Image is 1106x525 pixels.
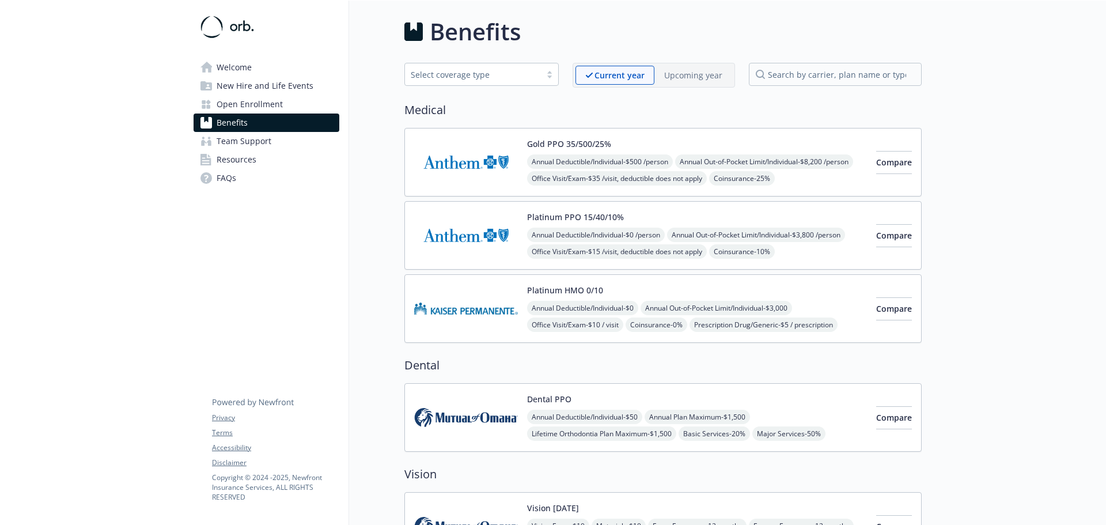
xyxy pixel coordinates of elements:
p: Copyright © 2024 - 2025 , Newfront Insurance Services, ALL RIGHTS RESERVED [212,473,339,502]
span: Compare [876,412,912,423]
button: Compare [876,297,912,320]
img: Mutual of Omaha Insurance Company carrier logo [414,393,518,442]
p: Upcoming year [664,69,722,81]
span: Annual Deductible/Individual - $500 /person [527,154,673,169]
a: Welcome [194,58,339,77]
a: New Hire and Life Events [194,77,339,95]
span: Prescription Drug/Generic - $5 / prescription [690,318,838,332]
span: Basic Services - 20% [679,426,750,441]
span: Annual Deductible/Individual - $0 [527,301,638,315]
span: Office Visit/Exam - $15 /visit, deductible does not apply [527,244,707,259]
span: Annual Out-of-Pocket Limit/Individual - $3,000 [641,301,792,315]
span: New Hire and Life Events [217,77,313,95]
img: Kaiser Permanente Insurance Company carrier logo [414,284,518,333]
span: Compare [876,230,912,241]
span: Lifetime Orthodontia Plan Maximum - $1,500 [527,426,676,441]
button: Vision [DATE] [527,502,579,514]
img: Anthem Blue Cross carrier logo [414,138,518,187]
button: Gold PPO 35/500/25% [527,138,611,150]
a: Terms [212,428,339,438]
span: Coinsurance - 25% [709,171,775,186]
a: Resources [194,150,339,169]
span: Annual Deductible/Individual - $0 /person [527,228,665,242]
a: Benefits [194,114,339,132]
span: Coinsurance - 10% [709,244,775,259]
input: search by carrier, plan name or type [749,63,922,86]
h2: Dental [404,357,922,374]
button: Compare [876,406,912,429]
div: Select coverage type [411,69,535,81]
span: Compare [876,303,912,314]
span: Welcome [217,58,252,77]
span: Office Visit/Exam - $10 / visit [527,318,623,332]
p: Current year [594,69,645,81]
span: Major Services - 50% [752,426,825,441]
button: Compare [876,151,912,174]
a: Accessibility [212,443,339,453]
a: FAQs [194,169,339,187]
button: Platinum PPO 15/40/10% [527,211,624,223]
a: Privacy [212,413,339,423]
button: Dental PPO [527,393,571,405]
span: Benefits [217,114,248,132]
h1: Benefits [430,14,521,49]
span: Resources [217,150,256,169]
img: Anthem Blue Cross carrier logo [414,211,518,260]
span: Coinsurance - 0% [626,318,687,332]
h2: Medical [404,101,922,119]
a: Team Support [194,132,339,150]
span: FAQs [217,169,236,187]
h2: Vision [404,466,922,483]
span: Open Enrollment [217,95,283,114]
span: Annual Plan Maximum - $1,500 [645,410,750,424]
span: Team Support [217,132,271,150]
button: Compare [876,224,912,247]
button: Platinum HMO 0/10 [527,284,603,296]
span: Annual Out-of-Pocket Limit/Individual - $3,800 /person [667,228,845,242]
span: Office Visit/Exam - $35 /visit, deductible does not apply [527,171,707,186]
span: Compare [876,157,912,168]
span: Annual Out-of-Pocket Limit/Individual - $8,200 /person [675,154,853,169]
span: Annual Deductible/Individual - $50 [527,410,642,424]
a: Disclaimer [212,458,339,468]
a: Open Enrollment [194,95,339,114]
